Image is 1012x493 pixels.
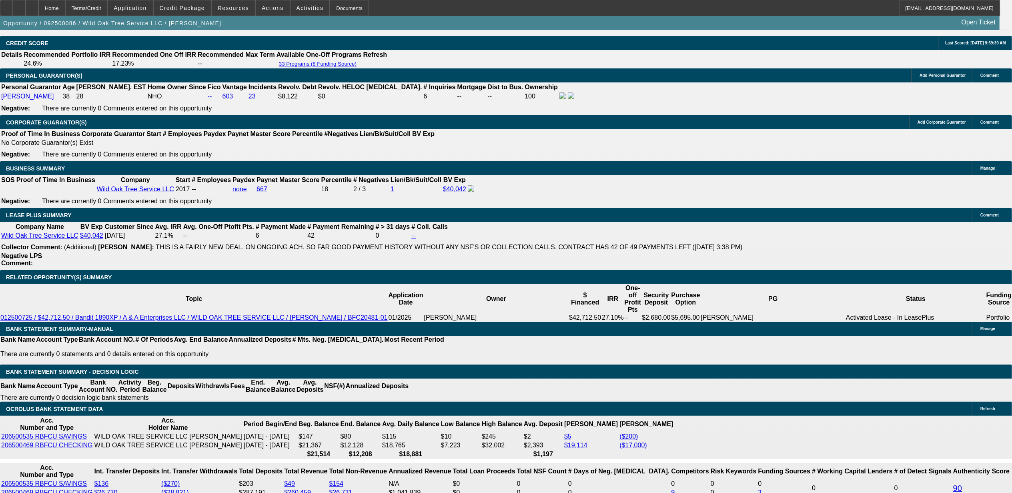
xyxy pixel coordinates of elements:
button: Application [108,0,152,16]
td: $147 [298,433,339,441]
th: Acc. Number and Type [1,417,93,432]
td: $2 [523,433,563,441]
span: CREDIT SCORE [6,40,48,46]
th: Low Balance [441,417,481,432]
th: Total Revenue [284,464,328,479]
p: There are currently 0 statements and 0 details entered on this opportunity [0,351,444,358]
th: Authenticity Score [953,464,1010,479]
b: Customer Since [105,223,154,230]
td: $10 [441,433,481,441]
b: # Inquiries [423,84,455,90]
td: $245 [481,433,523,441]
button: 33 Programs (8 Funding Source) [277,60,359,67]
button: Credit Package [154,0,211,16]
b: Revolv. Debt [278,84,317,90]
th: Most Recent Period [384,336,445,344]
td: 0 [568,480,670,488]
th: $21,514 [298,450,339,458]
th: Beg. Balance [142,379,167,394]
td: [DATE] - [DATE] [243,441,297,449]
b: Corporate Guarantor [82,130,145,137]
b: # Negatives [353,176,389,183]
th: Fees [230,379,245,394]
th: # Days of Neg. [MEDICAL_DATA]. [568,464,670,479]
b: Lien/Bk/Suit/Coll [391,176,441,183]
th: Period Begin/End [243,417,297,432]
th: Acc. Holder Name [94,417,242,432]
a: $40,042 [80,232,103,239]
a: 23 [248,93,256,100]
td: 0 [671,480,709,488]
b: #Negatives [325,130,359,137]
th: Purchase Option [671,284,701,314]
span: Manage [980,327,995,331]
td: $8,122 [278,92,317,101]
a: $154 [329,480,343,487]
a: 206500535 RBFCU SAVINGS [1,433,87,440]
td: NHO [147,92,206,101]
span: Application [114,5,146,11]
td: 01/2025 [388,314,424,322]
th: Total Loan Proceeds [453,464,516,479]
span: There are currently 0 Comments entered on this opportunity [42,198,212,204]
td: [PERSON_NAME] [424,314,569,322]
a: [PERSON_NAME] [1,93,54,100]
td: 0 [758,480,811,488]
span: Add Corporate Guarantor [918,120,966,124]
span: Credit Package [160,5,205,11]
a: ($270) [161,480,180,487]
b: Age [62,84,74,90]
th: PG [701,284,846,314]
td: $203 [238,480,283,488]
td: 0 [375,232,411,240]
span: There are currently 0 Comments entered on this opportunity [42,105,212,112]
td: [DATE] [104,232,154,240]
b: BV Exp [80,223,103,230]
span: Activities [297,5,324,11]
b: [PERSON_NAME]: [98,244,154,251]
td: $5,695.00 [671,314,701,322]
th: [PERSON_NAME] [564,417,618,432]
th: Competitors [671,464,709,479]
b: Revolv. HELOC [MEDICAL_DATA]. [318,84,422,90]
img: linkedin-icon.png [568,92,574,99]
th: Status [846,284,986,314]
b: Paydex [204,130,226,137]
span: Last Scored: [DATE] 9:59:39 AM [945,41,1006,45]
b: Home Owner Since [148,84,206,90]
b: Company [121,176,150,183]
td: 6 [423,92,456,101]
th: Proof of Time In Business [1,130,80,138]
b: # > 31 days [376,223,410,230]
th: Annualized Deposits [228,336,292,344]
td: No Corporate Guarantor(s) Exist [1,139,438,147]
a: $49 [284,480,295,487]
th: Avg. Deposit [523,417,563,432]
th: Int. Transfer Withdrawals [161,464,238,479]
b: Paydex [232,176,255,183]
b: Negative: [1,151,30,158]
span: Actions [262,5,284,11]
th: Beg. Balance [298,417,339,432]
th: Risk Keywords [710,464,757,479]
td: [DATE] - [DATE] [243,433,297,441]
th: Avg. Balance [271,379,296,394]
th: Available One-Off Programs [276,51,362,59]
b: Dist to Bus. [488,84,523,90]
a: 206500469 RBFCU CHECKING [1,442,93,449]
a: ($200) [619,433,638,440]
td: $42,712.50 [569,314,601,322]
td: $32,002 [481,441,523,449]
th: Owner [424,284,569,314]
th: Int. Transfer Deposits [94,464,160,479]
b: # Employees [192,176,231,183]
th: One-off Profit Pts [624,284,642,314]
td: 0 [517,480,567,488]
th: [PERSON_NAME] [619,417,673,432]
span: Comment [980,73,999,78]
td: 6 [255,232,306,240]
b: # Employees [163,130,202,137]
b: Start [146,130,161,137]
b: Avg. One-Off Ptofit Pts. [183,223,254,230]
td: $18,765 [382,441,440,449]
